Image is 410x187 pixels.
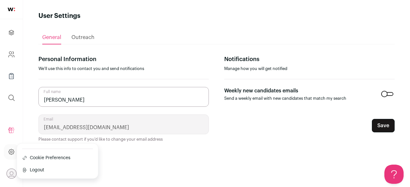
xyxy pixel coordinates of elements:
[372,119,395,132] button: Save
[8,8,15,11] img: wellfound-shorthand-0d5821cbd27db2630d0214b213865d53afaa358527fdda9d0ea32b1df1b89c2c.svg
[6,168,17,179] button: Open dropdown
[38,114,209,134] input: Email
[38,55,209,64] p: Personal Information
[71,31,94,44] a: Outreach
[38,137,209,142] p: Please contact support if you'd like to change your email address
[38,66,209,71] p: We'll use this info to contact you and send notifications
[224,55,395,64] p: Notifications
[4,25,19,40] a: Projects
[22,154,93,162] a: Cookie Preferences
[71,35,94,40] span: Outreach
[224,87,346,95] p: Weekly new candidates emails
[4,68,19,84] a: Company Lists
[384,165,404,184] iframe: Help Scout Beacon - Open
[38,87,209,107] input: Full name
[22,167,93,173] button: Logout
[42,35,61,40] span: General
[4,47,19,62] a: Company and ATS Settings
[38,12,80,20] h1: User Settings
[224,96,346,101] p: Send a weekly email with new candidates that match my search
[224,66,395,71] p: Manage how you will get notified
